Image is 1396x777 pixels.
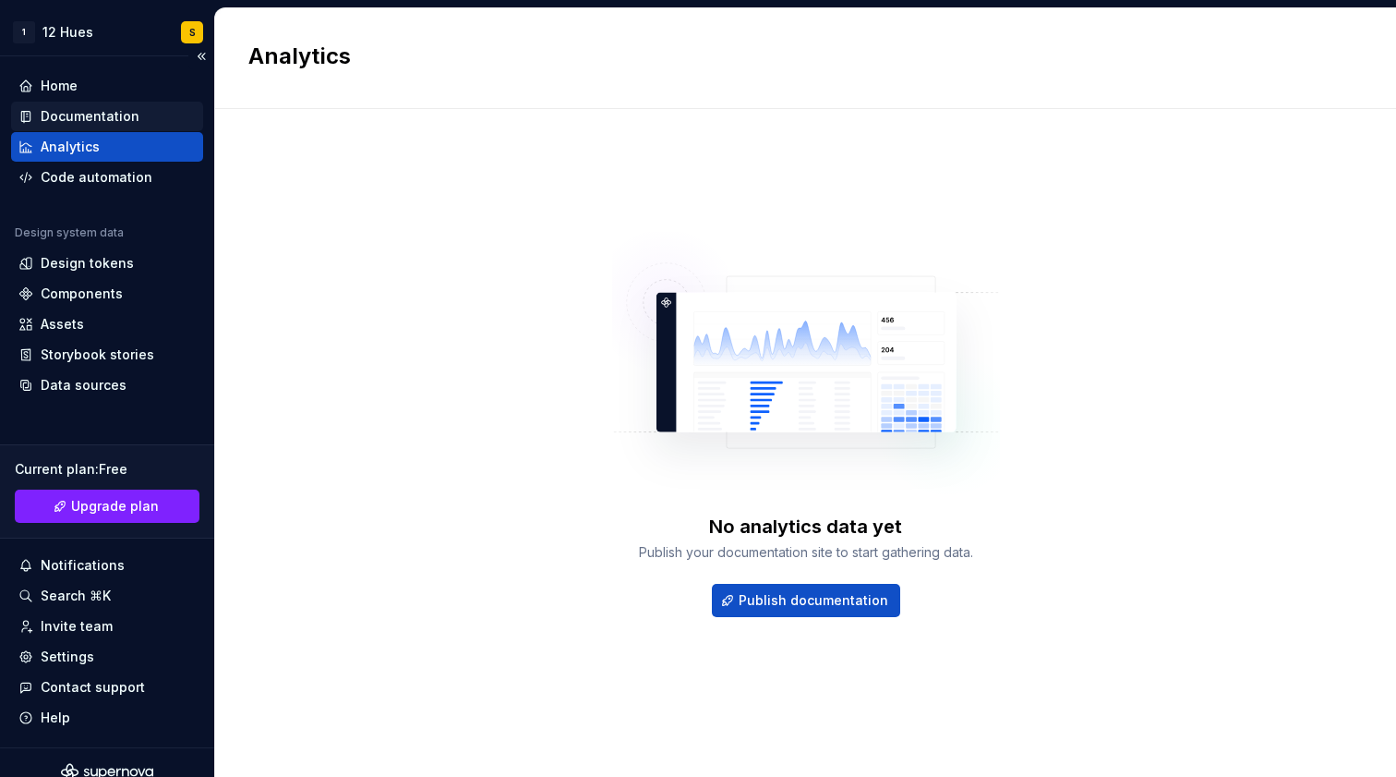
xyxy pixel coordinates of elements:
div: Analytics [41,138,100,156]
div: Notifications [41,556,125,575]
div: Data sources [41,376,126,395]
div: Home [41,77,78,95]
div: Invite team [41,617,113,636]
a: Data sources [11,370,203,400]
a: Assets [11,310,203,339]
div: 1 [13,21,35,43]
a: Documentation [11,102,203,131]
a: Upgrade plan [15,490,199,523]
a: Settings [11,642,203,672]
div: Publish your documentation site to start gathering data. [639,543,973,562]
button: Collapse sidebar [188,43,214,69]
a: Home [11,71,203,101]
button: Notifications [11,551,203,580]
button: 112 HuesS [4,12,211,52]
div: S [189,25,196,40]
span: Publish documentation [739,591,888,610]
div: Current plan : Free [15,460,199,479]
div: Search ⌘K [41,587,111,605]
div: Documentation [41,107,139,126]
div: Settings [41,648,94,666]
h2: Analytics [248,42,1341,71]
div: Design system data [15,225,124,240]
a: Invite team [11,612,203,641]
div: No analytics data yet [709,514,902,540]
div: Contact support [41,678,145,697]
div: Storybook stories [41,346,154,364]
a: Storybook stories [11,340,203,370]
div: Assets [41,315,84,334]
button: Help [11,703,203,733]
div: Code automation [41,168,152,187]
button: Publish documentation [712,584,900,617]
div: Components [41,285,123,303]
a: Analytics [11,132,203,162]
div: 12 Hues [42,23,93,42]
div: Help [41,709,70,727]
button: Contact support [11,673,203,702]
button: Search ⌘K [11,581,203,611]
a: Design tokens [11,249,203,278]
a: Components [11,279,203,309]
span: Upgrade plan [71,497,159,516]
a: Code automation [11,163,203,192]
div: Design tokens [41,254,134,273]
